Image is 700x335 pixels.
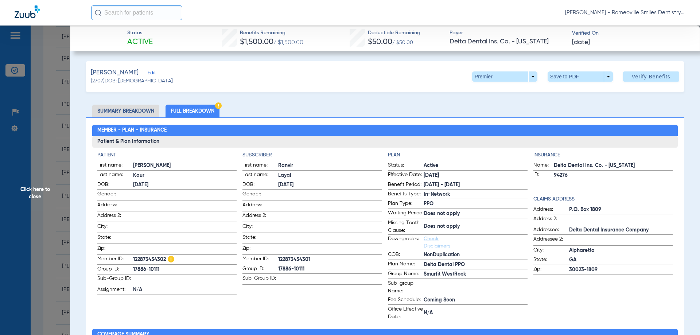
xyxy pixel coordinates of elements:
img: Hazard [215,102,222,109]
span: City: [242,223,278,233]
span: Delta Dental Ins. Co. - [US_STATE] [554,162,673,170]
span: Last name: [242,171,278,180]
span: 122873454301 [278,256,382,264]
span: Smurfit WestRock [424,270,528,278]
span: [PERSON_NAME] - Romeoville Smiles Dentistry [565,9,685,16]
span: Name: [533,161,554,170]
span: 122873454302 [133,255,237,264]
span: City: [533,246,569,255]
span: Address: [533,206,569,214]
span: Address 2: [242,212,278,222]
h4: Plan [388,151,528,159]
span: GA [569,256,673,264]
span: Address 2: [533,215,569,225]
span: State: [533,256,569,265]
span: NonDuplication [424,251,528,259]
span: Sub-Group ID: [97,275,133,285]
span: Kaur [133,172,237,179]
span: Delta Dental Insurance Company [569,226,673,234]
span: Ranvir [278,162,382,170]
span: Member ID: [97,255,133,264]
span: Addressee 2: [533,235,569,245]
span: Group ID: [242,265,278,274]
span: Does not apply [424,223,528,230]
span: First name: [97,161,133,170]
h3: Patient & Plan Information [92,136,678,148]
span: [DATE] [424,172,528,179]
img: Hazard [168,256,174,262]
span: Deductible Remaining [368,29,420,37]
span: DOB: [242,181,278,190]
span: State: [242,234,278,244]
span: 94276 [554,172,673,179]
span: Active [424,162,528,170]
span: Payer [450,29,566,37]
img: Zuub Logo [15,5,40,18]
span: [PERSON_NAME] [133,162,237,170]
span: [DATE] - [DATE] [424,181,528,189]
span: Plan Name: [388,260,424,269]
span: Waiting Period: [388,209,424,218]
li: Summary Breakdown [92,105,159,117]
span: N/A [424,309,528,317]
span: City: [97,223,133,233]
span: Benefits Remaining [240,29,303,37]
span: Address: [97,201,133,211]
h2: Member - Plan - Insurance [92,125,678,136]
span: (2707) DOB: [DEMOGRAPHIC_DATA] [91,77,173,85]
span: P.O. Box 1809 [569,206,673,214]
span: [DATE] [133,181,237,189]
span: Assignment: [97,286,133,295]
span: Address: [242,201,278,211]
span: Active [127,37,153,47]
app-breakdown-title: Patient [97,151,237,159]
span: 17886-10111 [133,266,237,273]
span: Benefits Type: [388,190,424,199]
span: Does not apply [424,210,528,218]
span: Member ID: [242,255,278,264]
span: Zip: [533,265,569,274]
span: Gender: [97,190,133,200]
span: Layal [278,172,382,179]
button: Verify Benefits [623,71,679,82]
span: 17886-10111 [278,265,382,273]
span: In-Network [424,191,528,198]
span: DOB: [97,181,133,190]
input: Search for patients [91,5,182,20]
button: Premier [472,71,537,82]
span: Group ID: [97,265,133,274]
span: Edit [148,70,154,77]
span: Delta Dental PPO [424,261,528,269]
span: PPO [424,200,528,208]
span: Verified On [572,30,688,37]
span: Status [127,29,153,37]
span: Group Name: [388,270,424,279]
span: N/A [133,286,237,294]
span: Verify Benefits [632,74,670,79]
span: Delta Dental Ins. Co. - [US_STATE] [450,37,566,46]
h4: Subscriber [242,151,382,159]
span: Plan Type: [388,200,424,209]
span: [DATE] [278,181,382,189]
span: $50.00 [368,38,392,46]
h4: Claims Address [533,195,673,203]
span: Zip: [97,245,133,254]
span: Addressee: [533,226,569,235]
span: 30023-1809 [569,266,673,274]
span: Gender: [242,190,278,200]
h4: Insurance [533,151,673,159]
span: Missing Tooth Clause: [388,219,424,234]
span: Sub-group Name: [388,280,424,295]
button: Save to PDF [548,71,613,82]
span: First name: [242,161,278,170]
span: $1,500.00 [240,38,273,46]
span: / $50.00 [392,40,413,45]
span: Benefit Period: [388,181,424,190]
span: Last name: [97,171,133,180]
span: Alpharetta [569,247,673,254]
span: Zip: [242,245,278,254]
